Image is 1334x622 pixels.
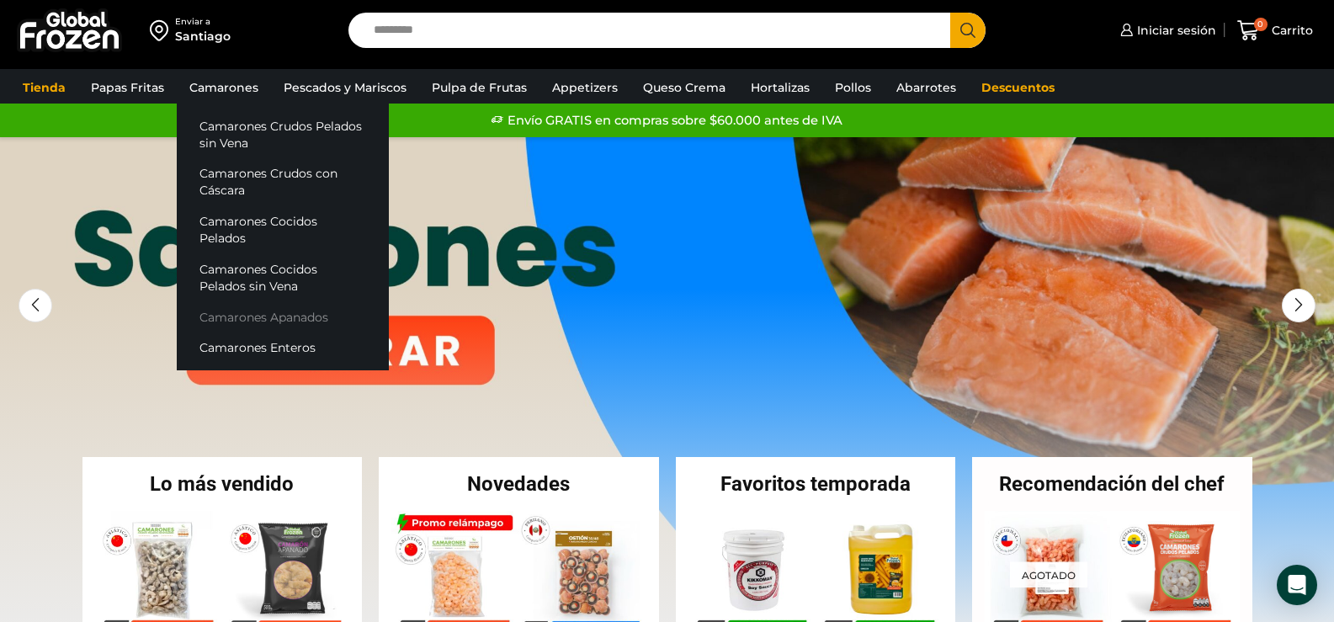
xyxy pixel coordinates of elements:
p: Agotado [1010,561,1087,587]
a: Camarones Enteros [177,332,389,364]
h2: Novedades [379,474,659,494]
h2: Lo más vendido [82,474,363,494]
div: Previous slide [19,289,52,322]
a: Camarones Crudos con Cáscara [177,158,389,206]
a: Queso Crema [635,72,734,104]
div: Enviar a [175,16,231,28]
a: Camarones Cocidos Pelados sin Vena [177,253,389,301]
img: address-field-icon.svg [150,16,175,45]
a: Abarrotes [888,72,965,104]
a: Camarones Cocidos Pelados [177,206,389,254]
a: 0 Carrito [1233,11,1317,51]
div: Santiago [175,28,231,45]
a: Hortalizas [742,72,818,104]
a: Pescados y Mariscos [275,72,415,104]
a: Pulpa de Frutas [423,72,535,104]
a: Tienda [14,72,74,104]
span: Iniciar sesión [1133,22,1216,39]
span: Carrito [1268,22,1313,39]
div: Next slide [1282,289,1315,322]
span: 0 [1254,18,1268,31]
a: Camarones Apanados [177,301,389,332]
a: Pollos [826,72,880,104]
h2: Favoritos temporada [676,474,956,494]
a: Appetizers [544,72,626,104]
a: Descuentos [973,72,1063,104]
a: Papas Fritas [82,72,173,104]
a: Iniciar sesión [1116,13,1216,47]
a: Camarones Crudos Pelados sin Vena [177,110,389,158]
a: Camarones [181,72,267,104]
div: Open Intercom Messenger [1277,565,1317,605]
button: Search button [950,13,986,48]
h2: Recomendación del chef [972,474,1252,494]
